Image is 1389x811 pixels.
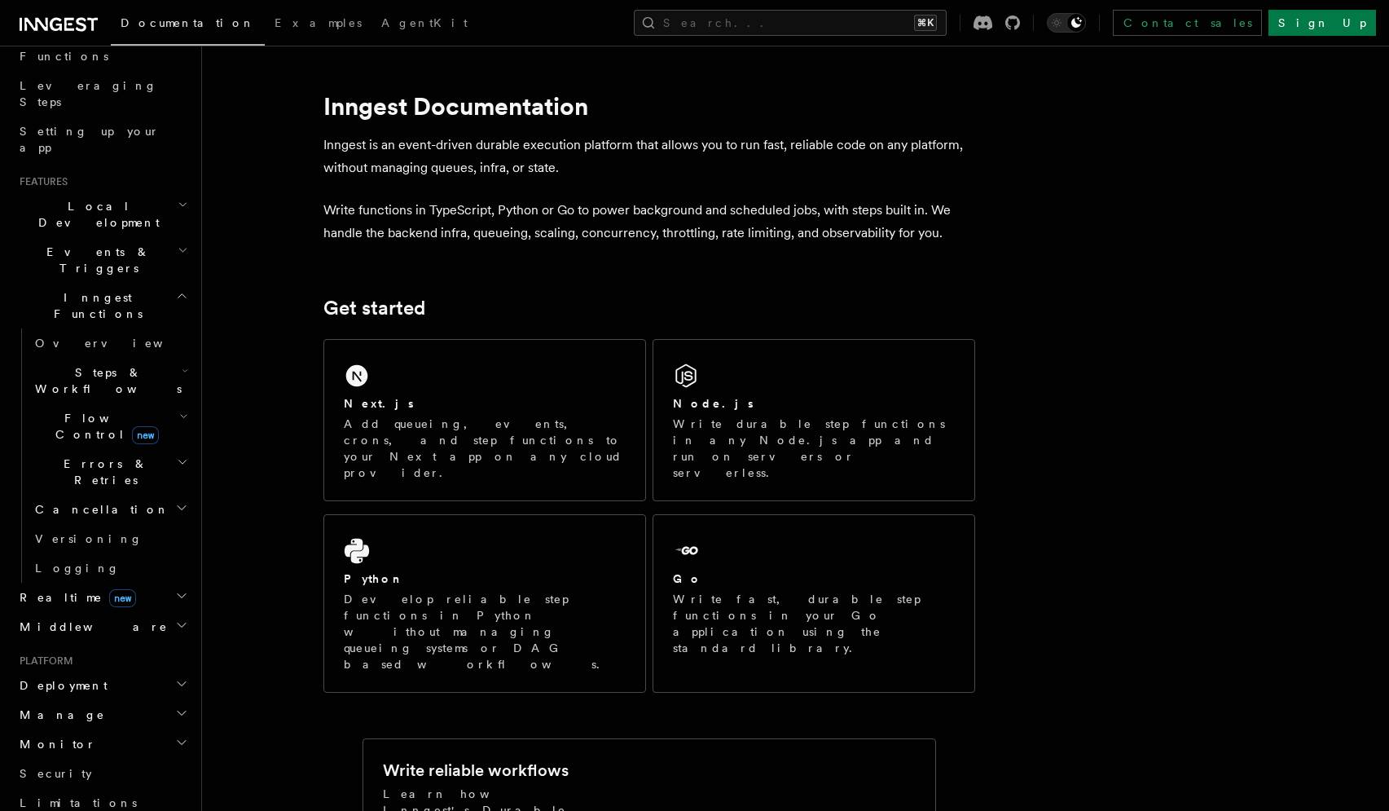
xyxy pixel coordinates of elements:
button: Deployment [13,671,191,700]
span: Versioning [35,532,143,545]
h2: Next.js [344,395,414,412]
span: Manage [13,707,105,723]
button: Events & Triggers [13,237,191,283]
span: Deployment [13,677,108,694]
span: AgentKit [381,16,468,29]
button: Flow Controlnew [29,403,191,449]
span: Limitations [20,796,137,809]
p: Write functions in TypeScript, Python or Go to power background and scheduled jobs, with steps bu... [323,199,975,245]
a: Node.jsWrite durable step functions in any Node.js app and run on servers or serverless. [653,339,975,501]
p: Write durable step functions in any Node.js app and run on servers or serverless. [673,416,955,481]
span: Local Development [13,198,178,231]
p: Inngest is an event-driven durable execution platform that allows you to run fast, reliable code ... [323,134,975,179]
button: Monitor [13,729,191,759]
button: Cancellation [29,495,191,524]
a: AgentKit [371,5,477,44]
span: Errors & Retries [29,456,177,488]
span: Setting up your app [20,125,160,154]
button: Middleware [13,612,191,641]
span: Monitor [13,736,96,752]
button: Local Development [13,192,191,237]
button: Errors & Retries [29,449,191,495]
button: Realtimenew [13,583,191,612]
a: Logging [29,553,191,583]
a: Contact sales [1113,10,1262,36]
span: Examples [275,16,362,29]
p: Develop reliable step functions in Python without managing queueing systems or DAG based workflows. [344,591,626,672]
button: Steps & Workflows [29,358,191,403]
span: Inngest Functions [13,289,176,322]
a: Documentation [111,5,265,46]
span: Events & Triggers [13,244,178,276]
span: Platform [13,655,73,668]
span: Flow Control [29,410,179,443]
button: Inngest Functions [13,283,191,328]
kbd: ⌘K [914,15,937,31]
h2: Go [673,571,702,587]
button: Manage [13,700,191,729]
span: new [109,589,136,607]
a: Your first Functions [13,25,191,71]
p: Write fast, durable step functions in your Go application using the standard library. [673,591,955,656]
button: Search...⌘K [634,10,947,36]
h2: Node.js [673,395,754,412]
a: Versioning [29,524,191,553]
span: Cancellation [29,501,169,518]
h1: Inngest Documentation [323,91,975,121]
a: Examples [265,5,371,44]
a: Overview [29,328,191,358]
span: Leveraging Steps [20,79,157,108]
span: Documentation [121,16,255,29]
h2: Python [344,571,404,587]
span: Steps & Workflows [29,364,182,397]
a: Next.jsAdd queueing, events, crons, and step functions to your Next app on any cloud provider. [323,339,646,501]
span: Realtime [13,589,136,606]
a: Setting up your app [13,117,191,162]
span: Security [20,767,92,780]
a: PythonDevelop reliable step functions in Python without managing queueing systems or DAG based wo... [323,514,646,693]
button: Toggle dark mode [1047,13,1086,33]
p: Add queueing, events, crons, and step functions to your Next app on any cloud provider. [344,416,626,481]
a: Leveraging Steps [13,71,191,117]
span: new [132,426,159,444]
span: Logging [35,562,120,575]
a: Get started [323,297,425,320]
a: Sign Up [1268,10,1376,36]
div: Inngest Functions [13,328,191,583]
span: Features [13,175,68,188]
a: GoWrite fast, durable step functions in your Go application using the standard library. [653,514,975,693]
span: Overview [35,337,203,350]
span: Middleware [13,619,168,635]
a: Security [13,759,191,788]
h2: Write reliable workflows [383,759,569,782]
